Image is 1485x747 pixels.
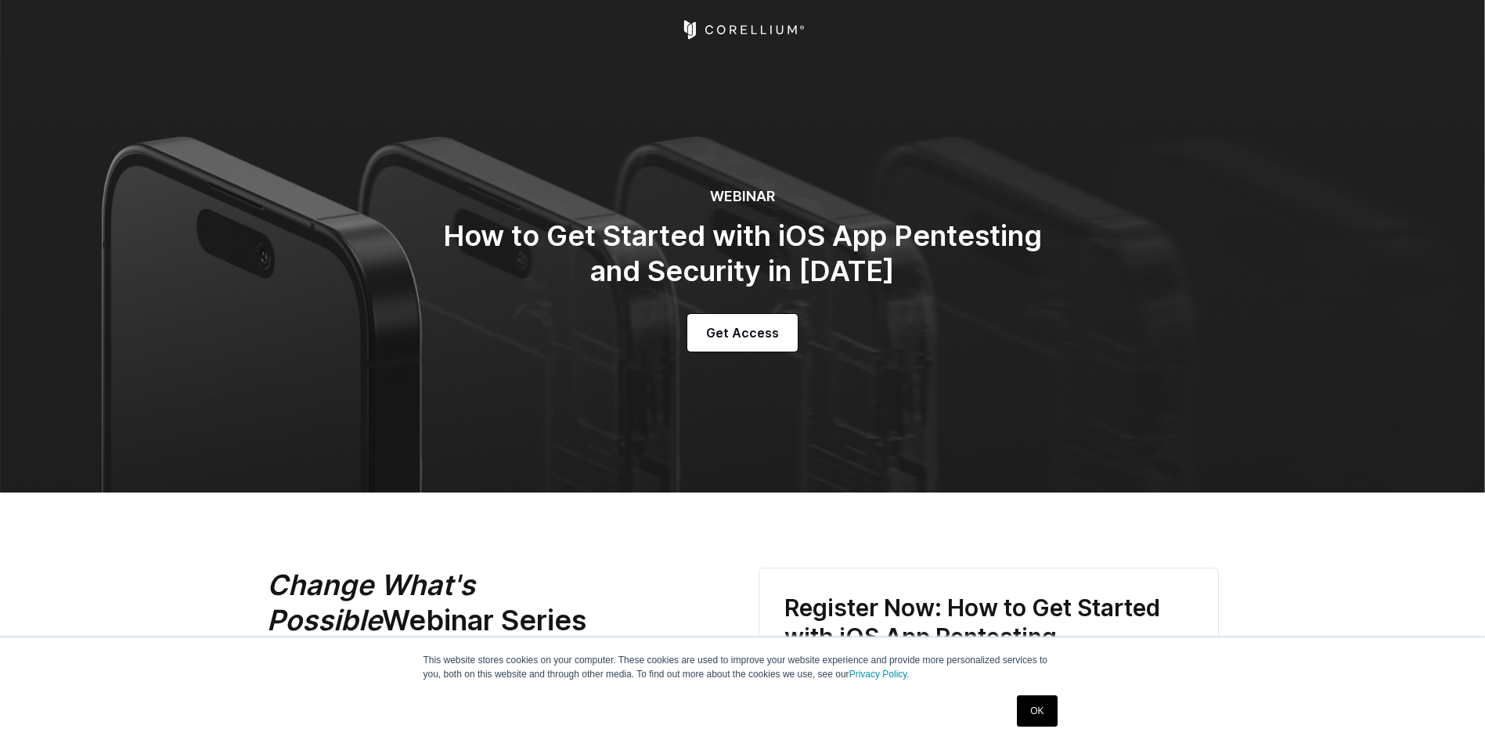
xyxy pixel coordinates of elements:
a: Get Access [687,314,798,352]
a: OK [1017,695,1057,727]
h3: Register Now: How to Get Started with iOS App Pentesting [784,594,1193,652]
h2: Webinar Series [267,568,690,638]
a: Privacy Policy. [849,669,910,680]
a: Corellium Home [680,20,805,39]
span: Get Access [706,323,779,342]
h6: WEBINAR [430,188,1056,206]
p: This website stores cookies on your computer. These cookies are used to improve your website expe... [424,653,1062,681]
em: Change What's Possible [267,568,475,637]
h2: How to Get Started with iOS App Pentesting and Security in [DATE] [430,218,1056,289]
